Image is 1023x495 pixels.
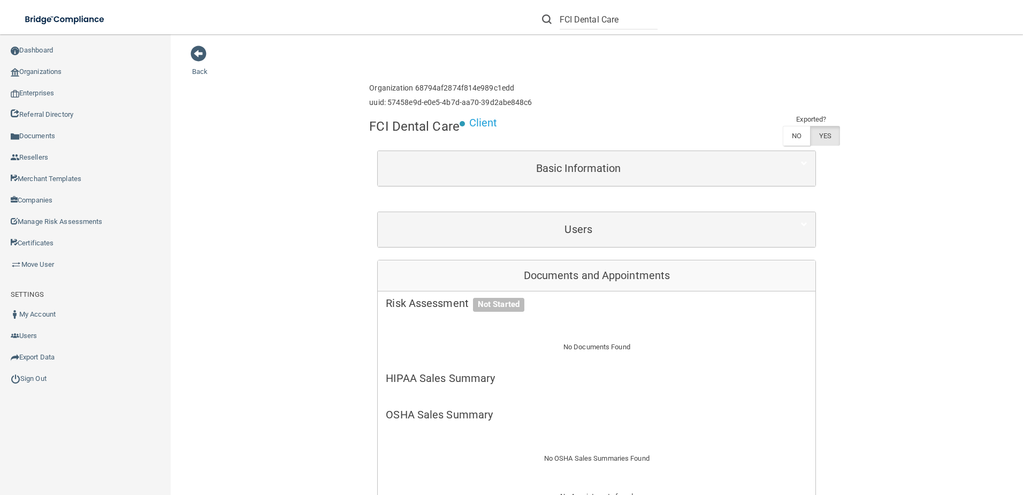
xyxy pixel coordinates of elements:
[11,47,19,55] img: ic_dashboard_dark.d01f4a41.png
[11,153,19,162] img: ic_reseller.de258add.png
[838,419,1010,462] iframe: Drift Widget Chat Controller
[16,9,114,31] img: bridge_compliance_login_screen.278c3ca4.svg
[369,99,532,107] h6: uuid: 57458e9d-e0e5-4b7d-aa70-39d2abe848c6
[369,119,460,133] h4: FCI Dental Care
[11,332,19,340] img: icon-users.e205127d.png
[378,439,815,478] div: No OSHA Sales Summaries Found
[386,162,771,174] h5: Basic Information
[783,126,810,146] label: NO
[11,68,19,77] img: organization-icon.f8decf85.png
[192,55,208,76] a: Back
[810,126,840,146] label: YES
[542,14,552,24] img: ic-search.3b580494.png
[11,374,20,384] img: ic_power_dark.7ecde6b1.png
[11,353,19,362] img: icon-export.b9366987.png
[11,90,19,97] img: enterprise.0d942306.png
[386,223,771,235] h5: Users
[469,113,498,133] p: Client
[386,297,807,309] h5: Risk Assessment
[11,288,44,301] label: SETTINGS
[473,298,524,312] span: Not Started
[11,310,19,319] img: ic_user_dark.df1a06c3.png
[386,156,807,181] a: Basic Information
[560,10,658,29] input: Search
[11,132,19,141] img: icon-documents.8dae5593.png
[378,260,815,291] div: Documents and Appointments
[386,372,807,384] h5: HIPAA Sales Summary
[369,84,532,92] h6: Organization 68794af2874f814e989c1edd
[378,328,815,366] div: No Documents Found
[11,259,21,270] img: briefcase.64adab9b.png
[386,217,807,242] a: Users
[783,113,841,126] td: Exported?
[386,409,807,421] h5: OSHA Sales Summary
